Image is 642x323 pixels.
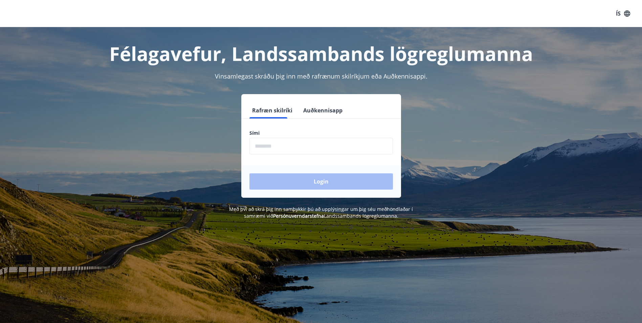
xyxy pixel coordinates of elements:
label: Sími [249,130,393,136]
h1: Félagavefur, Landssambands lögreglumanna [86,41,557,66]
button: ÍS [612,7,634,20]
span: Vinsamlegast skráðu þig inn með rafrænum skilríkjum eða Auðkennisappi. [215,72,427,80]
span: Með því að skrá þig inn samþykkir þú að upplýsingar um þig séu meðhöndlaðar í samræmi við Landssa... [229,206,413,219]
button: Auðkennisapp [301,102,345,119]
a: Persónuverndarstefna [273,213,324,219]
button: Rafræn skilríki [249,102,295,119]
